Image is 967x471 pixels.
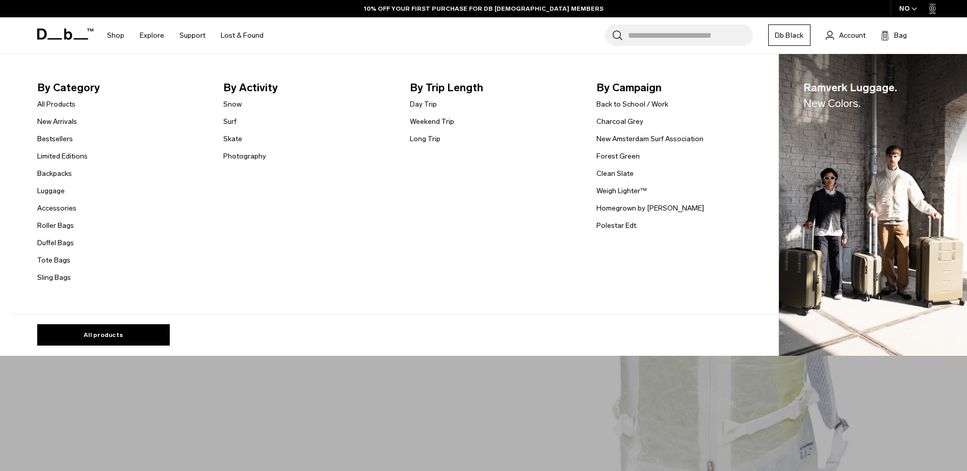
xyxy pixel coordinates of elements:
span: Bag [894,30,907,41]
span: By Trip Length [410,80,580,96]
a: New Arrivals [37,116,77,127]
a: Clean Slate [596,168,634,179]
a: Account [826,29,866,41]
a: Support [179,17,205,54]
a: Back to School / Work [596,99,668,110]
a: Explore [140,17,164,54]
a: Limited Editions [37,151,88,162]
span: By Campaign [596,80,767,96]
span: Ramverk Luggage. [803,80,897,112]
a: Polestar Edt. [596,220,638,231]
a: Long Trip [410,134,440,144]
a: Backpacks [37,168,72,179]
span: By Activity [223,80,394,96]
a: Day Trip [410,99,437,110]
a: Roller Bags [37,220,74,231]
a: Forest Green [596,151,640,162]
a: Bestsellers [37,134,73,144]
a: Accessories [37,203,76,214]
span: New Colors. [803,97,860,110]
nav: Main Navigation [99,17,271,54]
a: Db Black [768,24,811,46]
a: Shop [107,17,124,54]
a: Weekend Trip [410,116,454,127]
a: New Amsterdam Surf Association [596,134,703,144]
span: By Category [37,80,207,96]
span: Account [839,30,866,41]
a: Lost & Found [221,17,264,54]
a: Tote Bags [37,255,70,266]
a: Weigh Lighter™ [596,186,647,196]
a: All products [37,324,170,346]
a: Charcoal Grey [596,116,643,127]
a: Homegrown by [PERSON_NAME] [596,203,704,214]
a: Photography [223,151,266,162]
a: Sling Bags [37,272,71,283]
a: Luggage [37,186,65,196]
a: 10% OFF YOUR FIRST PURCHASE FOR DB [DEMOGRAPHIC_DATA] MEMBERS [364,4,604,13]
a: Skate [223,134,242,144]
a: All Products [37,99,75,110]
a: Duffel Bags [37,238,74,248]
a: Ramverk Luggage.New Colors. Db [779,54,967,356]
a: Surf [223,116,237,127]
img: Db [779,54,967,356]
button: Bag [881,29,907,41]
a: Snow [223,99,242,110]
